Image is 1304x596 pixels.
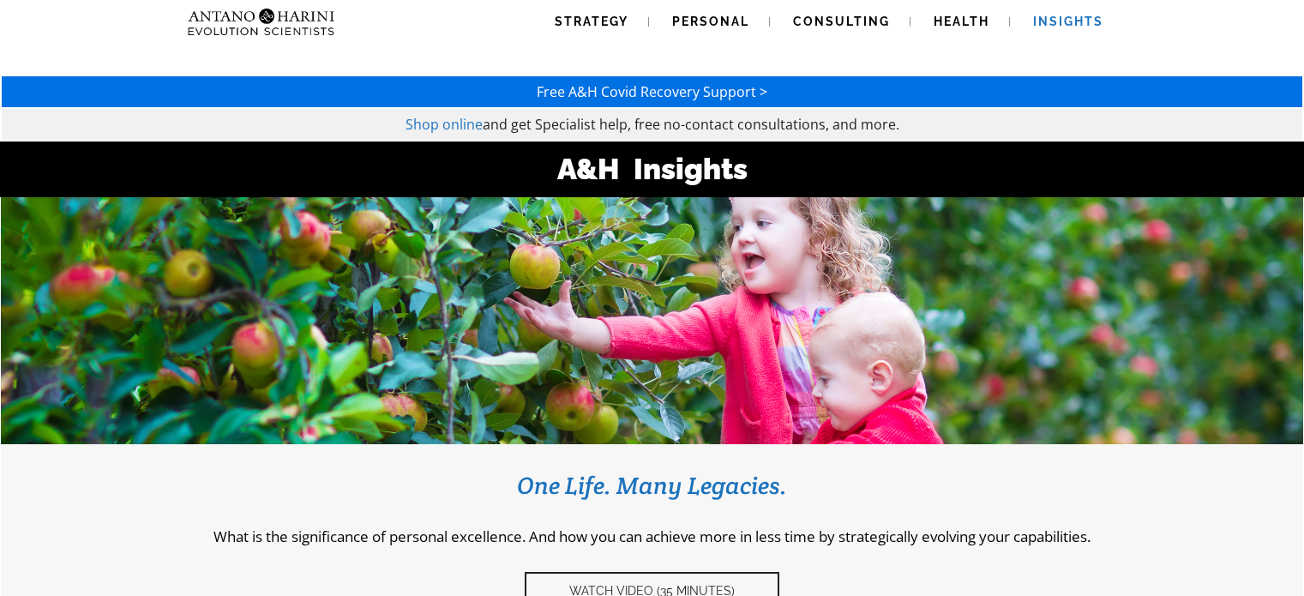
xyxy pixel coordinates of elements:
p: What is the significance of personal excellence. And how you can achieve more in less time by str... [27,527,1277,546]
span: Personal [672,15,749,28]
a: Shop online [406,115,483,134]
h3: One Life. Many Legacies. [27,470,1277,501]
a: Free A&H Covid Recovery Support > [537,82,767,101]
span: Strategy [555,15,628,28]
strong: A&H Insights [557,152,748,186]
span: Insights [1033,15,1103,28]
span: Consulting [793,15,890,28]
span: Health [934,15,989,28]
span: and get Specialist help, free no-contact consultations, and more. [483,115,899,134]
